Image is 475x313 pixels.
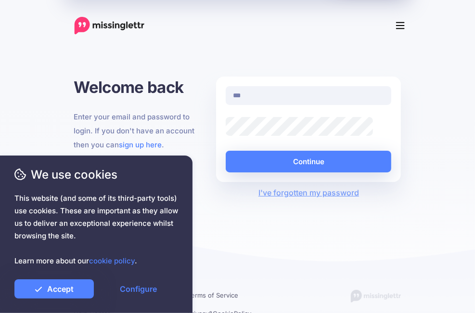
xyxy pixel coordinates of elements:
a: sign up here [119,140,162,149]
h1: Welcome back [74,77,202,98]
button: Continue [226,151,391,172]
span: We use cookies [14,166,178,183]
span: This website (and some of its third-party tools) use cookies. These are important as they allow u... [14,192,178,267]
button: Menu [390,16,411,35]
a: Accept [14,279,94,299]
p: Enter your email and password to login. If you don't have an account then you can . [74,110,202,152]
a: cookie policy [89,256,135,265]
a: I've forgotten my password [258,188,359,197]
a: Configure [99,279,178,299]
a: Terms of Service [188,291,238,299]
